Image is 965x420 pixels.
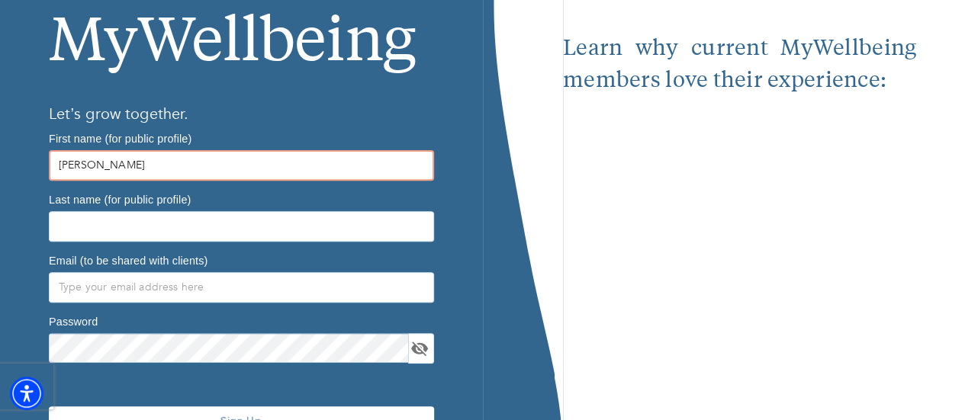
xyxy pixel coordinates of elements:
iframe: Embedded youtube [563,98,916,362]
label: Email (to be shared with clients) [49,255,207,265]
p: Learn why current MyWellbeing members love their experience: [563,34,916,98]
button: toggle password visibility [408,337,431,360]
input: Type your email address here [49,272,434,303]
label: Password [49,316,98,326]
div: Accessibility Menu [10,377,43,410]
h6: Let’s grow together. [49,102,434,127]
label: First name (for public profile) [49,133,191,143]
label: Last name (for public profile) [49,194,191,204]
